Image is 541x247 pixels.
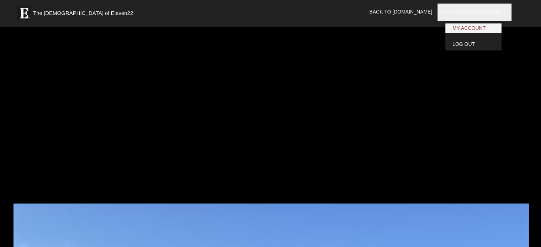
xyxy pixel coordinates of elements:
a: Back to [DOMAIN_NAME] [364,3,437,21]
span: The [DEMOGRAPHIC_DATA] of Eleven22 [33,10,133,17]
a: My Account [445,23,502,33]
a: Hello [PERSON_NAME] [437,4,511,21]
a: The [DEMOGRAPHIC_DATA] of Eleven22 [14,2,156,20]
img: Eleven22 logo [17,6,31,20]
span: Hello [PERSON_NAME] [443,10,502,15]
a: Log Out [445,39,502,49]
